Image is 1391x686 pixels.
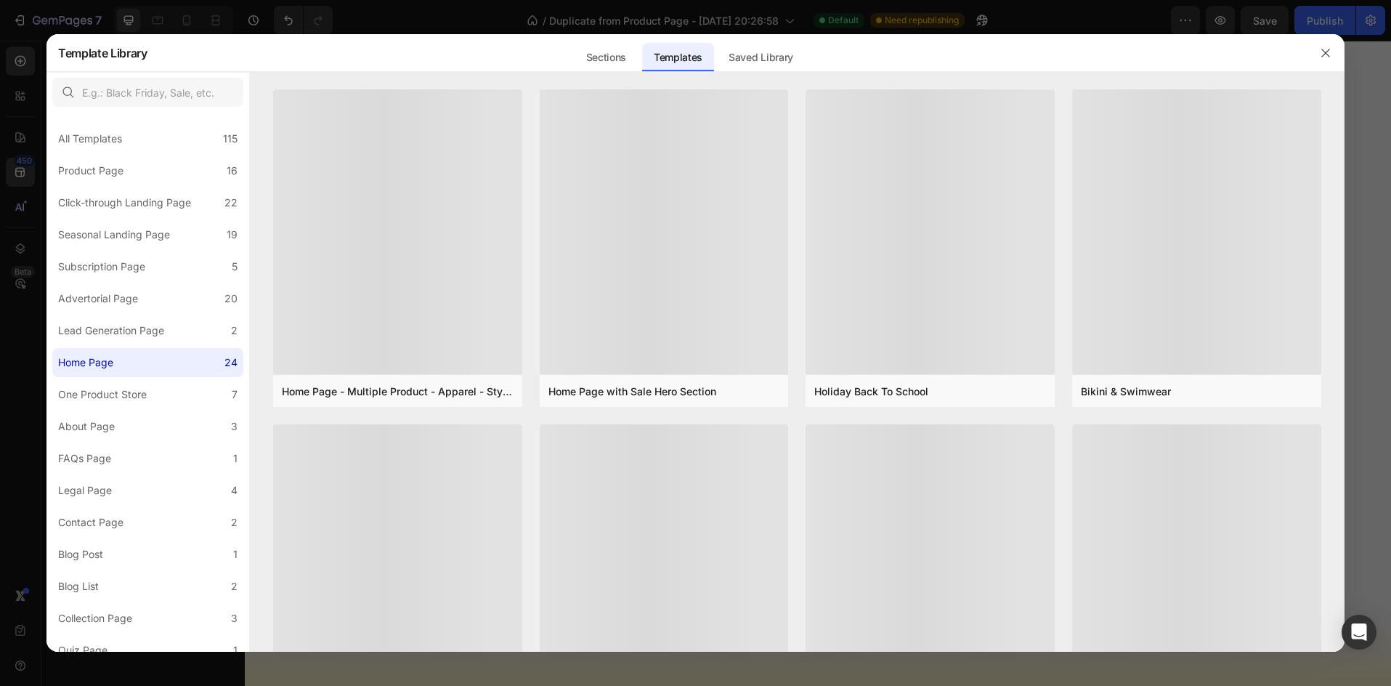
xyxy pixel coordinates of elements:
p: USB Cord Included! [596,69,1007,90]
p: 180+ [686,143,713,161]
p: Studying late without disturbing roommates/partners. [624,17,1009,33]
div: Blog List [58,578,99,595]
div: Bikini & Swimwear [1081,384,1171,399]
div: 1 [233,642,238,659]
div: 5 [232,258,238,275]
legend: Color: Black [595,329,666,350]
div: 115 [223,130,238,148]
div: Lead Generation Page [58,322,164,339]
div: 3 [231,418,238,435]
p: 24/7 Support [867,287,967,304]
p: Outdoor reading at dusk. [624,34,1009,50]
div: $39.98 [688,195,726,219]
div: 16 [227,162,238,179]
div: Contact Page [58,514,123,531]
div: 2 [231,322,238,339]
div: 22 [224,194,238,211]
div: Open Intercom Messenger [1342,615,1376,650]
div: 20 [224,290,238,307]
p: Free Delivery On Us [649,287,754,304]
div: Quiz Page [58,642,108,659]
button: Buy it now [595,562,1009,609]
div: ADD TO CART [750,517,854,540]
div: Holiday Back To School [814,384,928,399]
div: About Page [58,418,115,435]
p: After-Sale Service [867,261,967,278]
div: Home Page [58,354,113,371]
div: Buy it now [767,574,838,597]
div: Blog Post [58,546,103,563]
div: 2 [231,578,238,595]
div: Collection Page [58,610,132,627]
button: ADD TO CART [595,505,1009,552]
div: Quantity [595,413,1009,434]
p: Free Shipping [649,261,754,278]
div: Home Page - Multiple Product - Apparel - Style 4 [282,384,514,399]
div: Seasonal Landing Page [58,226,170,243]
div: 3 [231,610,238,627]
div: 7 [232,386,238,403]
button: increment [696,446,732,481]
h2: Template Library [58,34,147,72]
div: 24 [224,354,238,371]
div: $29.98 [595,189,682,225]
div: All Templates [58,130,122,148]
div: Home Page with Sale Hero Section [548,384,716,399]
div: 4 [231,482,238,499]
div: Drop element here [762,201,839,213]
div: Click-through Landing Page [58,194,191,211]
div: Advertorial Page [58,290,138,307]
button: decrement [596,446,632,481]
div: Saved Library [717,43,805,72]
div: 2 [231,514,238,531]
input: E.g.: Black Friday, Sale, etc. [52,78,243,107]
div: 1 [233,450,238,467]
div: 1 [233,546,238,563]
div: Product Page [58,162,123,179]
div: Subscription Page [58,258,145,275]
div: 19 [227,226,238,243]
div: FAQs Page [58,450,111,467]
p: More Info [612,106,662,127]
div: Legal Page [58,482,112,499]
div: Sections [575,43,638,72]
div: Templates [642,43,714,72]
div: One Product Store [58,386,147,403]
input: quantity [632,446,696,481]
a: More Info [595,97,697,136]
